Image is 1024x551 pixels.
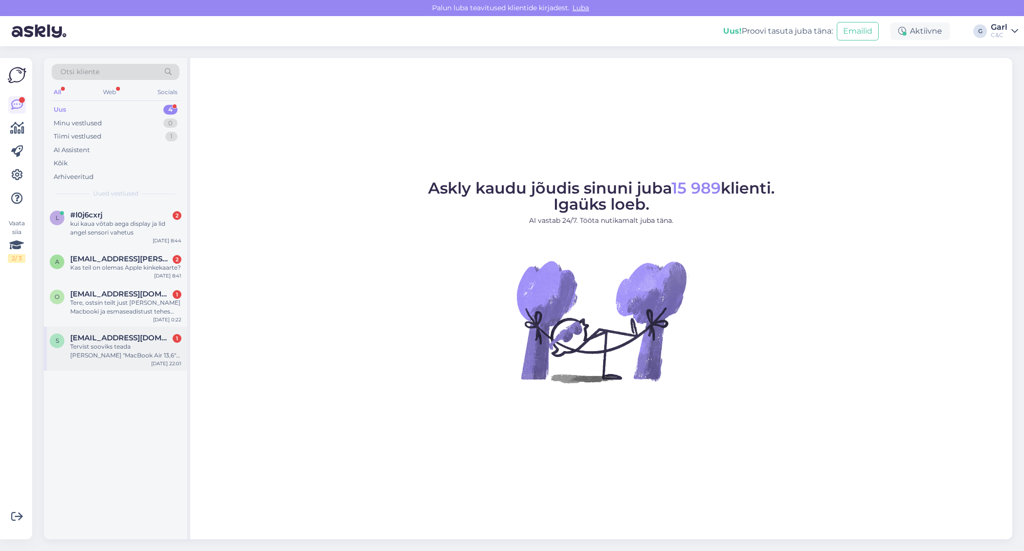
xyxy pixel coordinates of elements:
div: All [52,86,63,98]
div: [DATE] 22:01 [151,360,181,367]
img: No Chat active [513,234,689,409]
span: aigi.parker@gmail.com [70,255,172,263]
div: 2 [173,211,181,220]
div: Garl [991,23,1007,31]
div: Socials [156,86,179,98]
a: GarlC&C [991,23,1018,39]
div: 0 [163,118,177,128]
div: 2 / 3 [8,254,25,263]
span: #l0j6cxrj [70,211,102,219]
div: Arhiveeritud [54,172,94,182]
div: 1 [173,334,181,343]
div: 4 [163,105,177,115]
span: 15 989 [671,178,721,197]
div: Aktiivne [890,22,950,40]
span: l [56,214,59,221]
span: o [55,293,59,300]
p: AI vastab 24/7. Tööta nutikamalt juba täna. [428,216,775,226]
span: olafhenrikvaher@gmail.com [70,290,172,298]
div: Tervist sooviks teada [PERSON_NAME] "MacBook Air 13,6" Apple M4" on alla hinnatud 1129€ [PERSON_N... [70,342,181,360]
div: Uus [54,105,66,115]
span: Askly kaudu jõudis sinuni juba klienti. Igaüks loeb. [428,178,775,214]
div: 1 [165,132,177,141]
b: Uus! [723,26,742,36]
div: [DATE] 8:41 [154,272,181,279]
span: Uued vestlused [93,189,138,198]
div: Vaata siia [8,219,25,263]
div: Tiimi vestlused [54,132,101,141]
div: Kas teil on olemas Apple kinkekaarte? [70,263,181,272]
span: a [55,258,59,265]
span: s [56,337,59,344]
div: Proovi tasuta juba täna: [723,25,833,37]
div: AI Assistent [54,145,90,155]
div: Minu vestlused [54,118,102,128]
div: G [973,24,987,38]
div: C&C [991,31,1007,39]
div: 2 [173,255,181,264]
div: Tere, ostsin teilt just [PERSON_NAME] Macbooki ja esmaseadistust tehes tahtsin ka Apple ID luua. ... [70,298,181,316]
span: Otsi kliente [60,67,99,77]
span: sanderivanov13@gmail.com [70,334,172,342]
span: Luba [570,3,592,12]
div: Kõik [54,158,68,168]
button: Emailid [837,22,879,40]
div: Web [101,86,118,98]
div: [DATE] 0:22 [153,316,181,323]
div: [DATE] 8:44 [153,237,181,244]
div: kui kaua võtab aega display ja lid angel sensori vahetus [70,219,181,237]
div: 1 [173,290,181,299]
img: Askly Logo [8,66,26,84]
